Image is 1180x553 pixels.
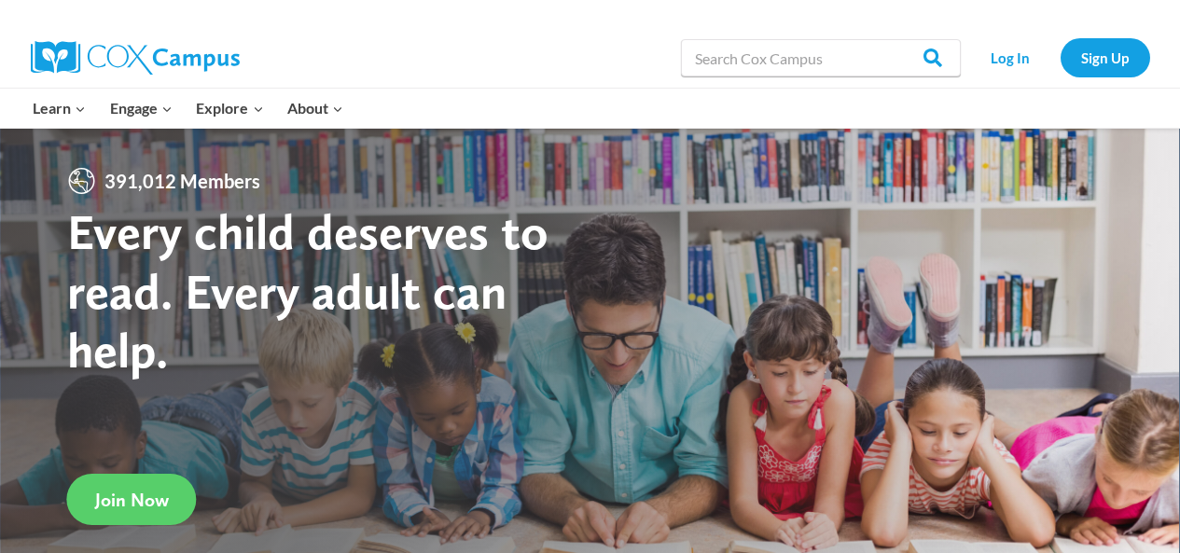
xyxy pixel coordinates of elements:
[1061,38,1150,76] a: Sign Up
[196,96,263,120] span: Explore
[287,96,343,120] span: About
[110,96,173,120] span: Engage
[970,38,1150,76] nav: Secondary Navigation
[21,89,355,128] nav: Primary Navigation
[970,38,1051,76] a: Log In
[31,41,240,75] img: Cox Campus
[681,39,961,76] input: Search Cox Campus
[97,166,268,196] span: 391,012 Members
[33,96,86,120] span: Learn
[67,201,548,380] strong: Every child deserves to read. Every adult can help.
[95,489,169,511] span: Join Now
[67,474,197,525] a: Join Now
